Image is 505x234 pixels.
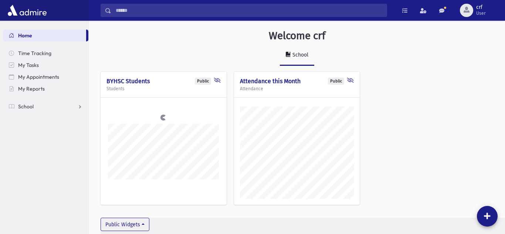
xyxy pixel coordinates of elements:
div: Public [328,78,344,85]
h4: BYHSC Students [106,78,221,85]
span: My Reports [18,85,45,92]
span: Time Tracking [18,50,51,57]
span: User [476,10,486,16]
button: Public Widgets [101,218,149,231]
a: My Tasks [3,59,88,71]
a: My Reports [3,83,88,95]
h5: Students [106,86,221,91]
a: Home [3,30,86,41]
h5: Attendance [240,86,354,91]
input: Search [111,4,387,17]
a: Time Tracking [3,47,88,59]
h3: Welcome crf [269,30,325,42]
a: School [280,45,314,66]
span: My Appointments [18,74,59,80]
span: My Tasks [18,62,39,68]
a: School [3,101,88,112]
span: Home [18,32,32,39]
div: School [291,52,308,58]
span: School [18,103,34,110]
span: crf [476,4,486,10]
div: Public [195,78,211,85]
img: AdmirePro [6,3,48,18]
h4: Attendance this Month [240,78,354,85]
a: My Appointments [3,71,88,83]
